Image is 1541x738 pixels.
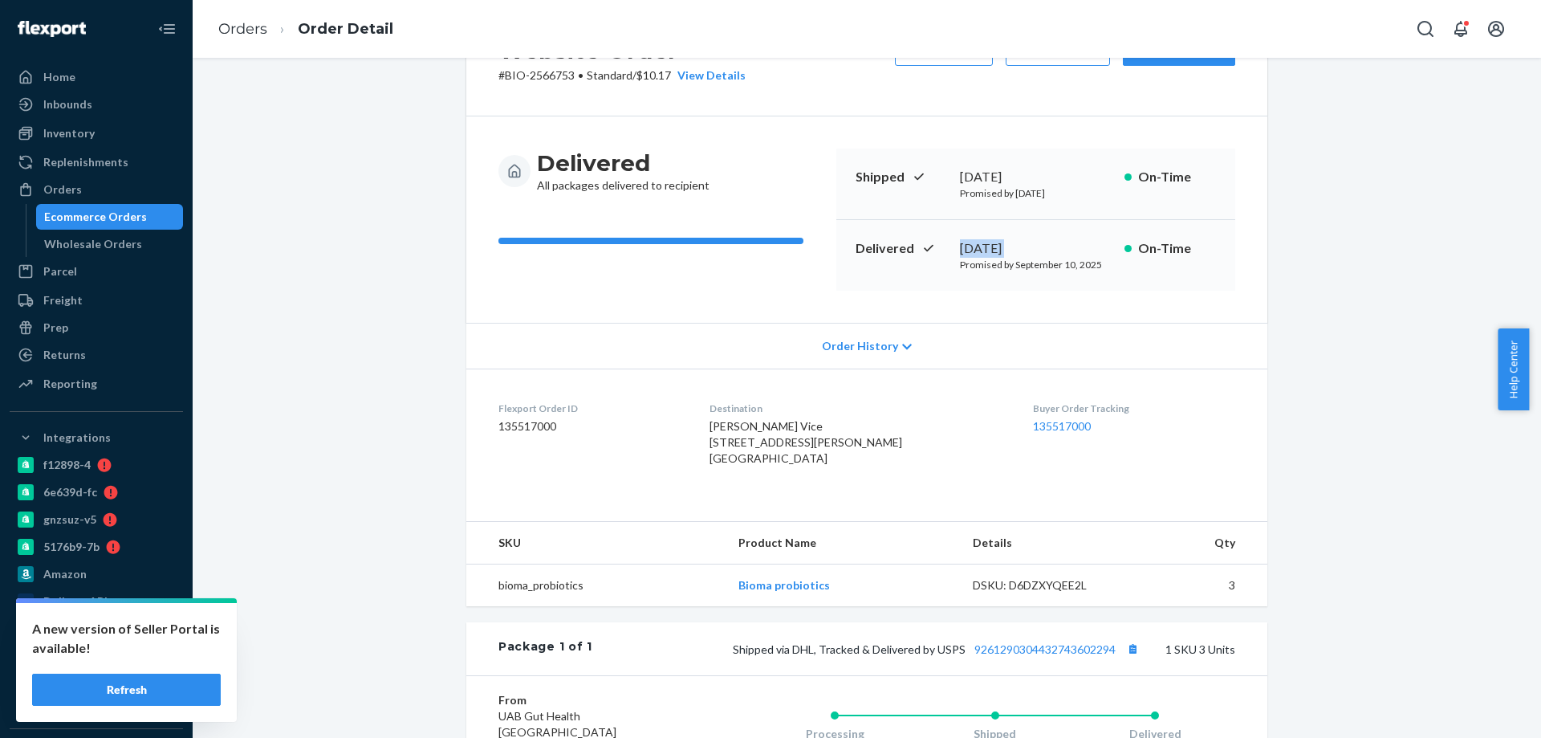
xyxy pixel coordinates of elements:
div: Freight [43,292,83,308]
a: Home [10,64,183,90]
a: 6e639d-fc [10,479,183,505]
dt: Flexport Order ID [498,402,684,415]
div: All packages delivered to recipient [537,149,710,194]
div: Integrations [43,430,111,446]
span: Order History [822,338,898,354]
button: View Details [671,67,746,84]
a: Freight [10,287,183,313]
div: Amazon [43,566,87,582]
div: 1 SKU 3 Units [592,638,1235,659]
a: Order Detail [298,20,393,38]
p: # BIO-2566753 / $10.17 [498,67,746,84]
td: 3 [1136,565,1267,607]
div: [DATE] [960,239,1112,258]
a: a76299-82 [10,643,183,669]
div: gnzsuz-v5 [43,512,96,528]
div: Orders [43,181,82,198]
th: SKU [466,522,726,565]
button: Help Center [1498,328,1529,410]
a: gnzsuz-v5 [10,507,183,532]
a: Amazon [10,561,183,587]
a: pulsetto [10,616,183,642]
span: Shipped via DHL, Tracked & Delivered by USPS [733,642,1143,656]
dt: From [498,692,690,708]
div: Parcel [43,263,77,279]
div: 6e639d-fc [43,484,97,500]
p: Shipped [856,168,947,186]
div: Prep [43,320,68,336]
button: Integrations [10,425,183,451]
button: Refresh [32,674,221,706]
a: Deliverr API [10,589,183,614]
div: Wholesale Orders [44,236,142,252]
th: Product Name [726,522,959,565]
a: Prep [10,315,183,340]
a: Orders [218,20,267,38]
a: colon-broom [10,671,183,696]
td: bioma_probiotics [466,565,726,607]
div: 5176b9-7b [43,539,100,555]
div: Deliverr API [43,593,108,610]
button: Open notifications [1445,13,1477,45]
div: Package 1 of 1 [498,638,592,659]
a: Replenishments [10,149,183,175]
div: Home [43,69,75,85]
a: Ecommerce Orders [36,204,184,230]
a: 9261290304432743602294 [974,642,1116,656]
a: Bioma probiotics [738,578,830,592]
a: 135517000 [1033,419,1091,433]
dd: 135517000 [498,418,684,434]
a: Inventory [10,120,183,146]
th: Qty [1136,522,1267,565]
a: Wholesale Orders [36,231,184,257]
a: 5176b9-7b [10,534,183,560]
div: [DATE] [960,168,1112,186]
button: Open Search Box [1409,13,1441,45]
span: Standard [587,68,632,82]
dt: Destination [710,402,1008,415]
button: Close Navigation [151,13,183,45]
p: Promised by [DATE] [960,186,1112,200]
span: [PERSON_NAME] Vice [STREET_ADDRESS][PERSON_NAME] [GEOGRAPHIC_DATA] [710,419,902,465]
span: • [578,68,583,82]
a: Orders [10,177,183,202]
a: Parcel [10,259,183,284]
div: Inventory [43,125,95,141]
div: Inbounds [43,96,92,112]
button: Copy tracking number [1122,638,1143,659]
div: DSKU: D6DZXYQEE2L [973,577,1124,593]
a: Inbounds [10,92,183,117]
div: Reporting [43,376,97,392]
a: Returns [10,342,183,368]
dt: Buyer Order Tracking [1033,402,1235,415]
div: f12898-4 [43,457,91,473]
p: Delivered [856,239,947,258]
div: Returns [43,347,86,363]
p: On-Time [1138,168,1216,186]
a: Add Integration [10,703,183,722]
ol: breadcrumbs [205,6,406,53]
img: Flexport logo [18,21,86,37]
p: Promised by September 10, 2025 [960,258,1112,271]
div: Replenishments [43,154,128,170]
p: A new version of Seller Portal is available! [32,619,221,658]
p: On-Time [1138,239,1216,258]
th: Details [960,522,1136,565]
button: Open account menu [1480,13,1512,45]
a: f12898-4 [10,452,183,478]
a: Reporting [10,371,183,397]
h3: Delivered [537,149,710,177]
div: Ecommerce Orders [44,209,147,225]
